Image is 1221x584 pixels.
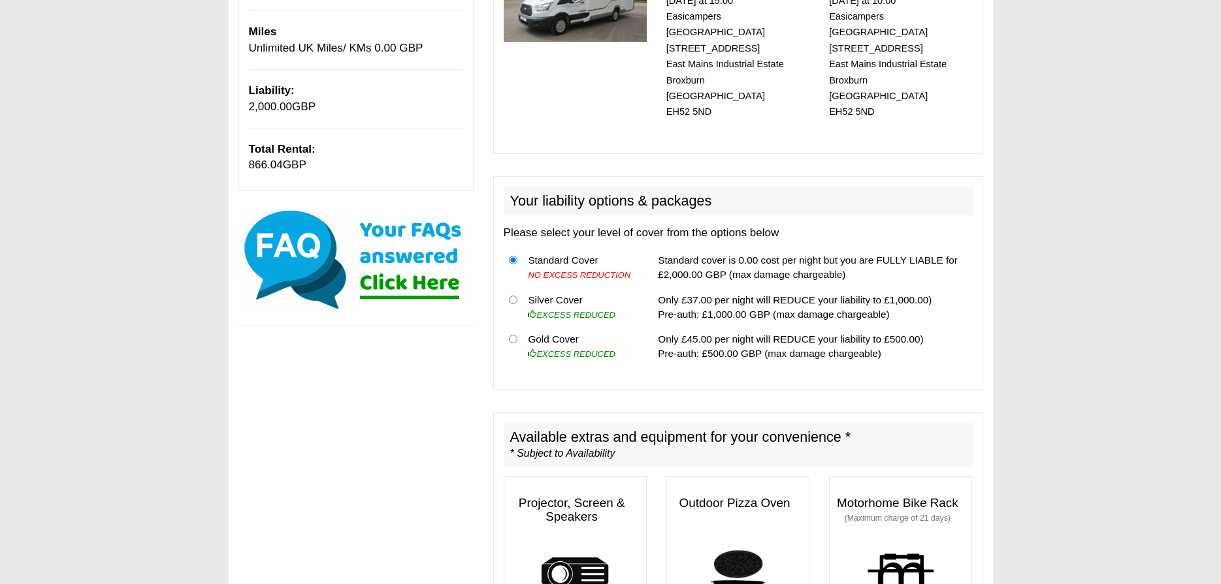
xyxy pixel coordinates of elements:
span: 2,000.00 [249,100,293,113]
small: (Maximum charge of 21 days) [845,514,951,523]
p: Please select your level of cover from the options below [504,225,973,241]
h2: Available extras and equipment for your convenience * [504,423,973,467]
td: Only £37.00 per night will REDUCE your liability to £1,000.00) Pre-auth: £1,000.00 GBP (max damag... [653,287,972,327]
span: 866.04 [249,159,283,171]
td: Silver Cover [523,287,639,327]
b: Miles [249,25,277,38]
h2: Your liability options & packages [504,187,973,215]
h3: Projector, Screen & Speakers [504,490,646,530]
img: Click here for our most common FAQs [238,207,474,312]
td: Only £45.00 per night will REDUCE your liability to £500.00) Pre-auth: £500.00 GBP (max damage ch... [653,327,972,366]
p: GBP [249,142,463,174]
td: Standard Cover [523,248,639,288]
td: Standard cover is 0.00 cost per night but you are FULLY LIABLE for £2,000.00 GBP (max damage char... [653,248,972,288]
h3: Outdoor Pizza Oven [667,490,809,517]
b: Liability: [249,84,295,97]
i: EXCESS REDUCED [528,310,615,320]
p: Unlimited UK Miles/ KMs 0.00 GBP [249,24,463,56]
p: GBP [249,83,463,115]
i: EXCESS REDUCED [528,349,615,359]
td: Gold Cover [523,327,639,366]
b: Total Rental: [249,143,316,155]
i: NO EXCESS REDUCTION [528,270,630,280]
h3: Motorhome Bike Rack [830,490,971,530]
i: * Subject to Availability [510,448,615,459]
